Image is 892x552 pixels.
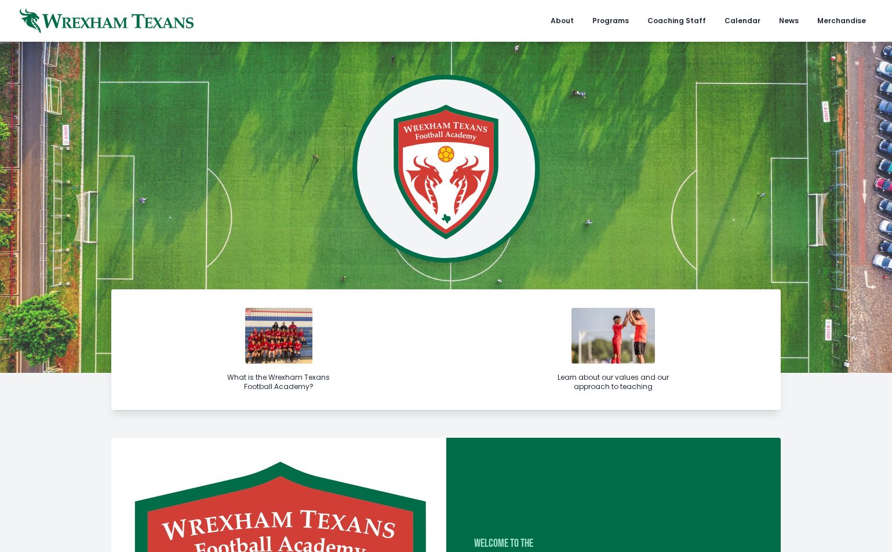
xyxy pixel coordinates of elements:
[558,373,669,391] div: Learn about our values and our approach to teaching
[446,289,781,410] a: Learn about our values and our approach to teaching
[245,308,312,364] img: img_6398-1731961969.jpg
[223,373,334,391] div: What is the Wrexham Texans Football Academy?
[571,308,655,364] img: with-player.jpg
[474,535,753,551] div: Welcome to the
[111,289,446,410] a: What is the Wrexham Texans Football Academy?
